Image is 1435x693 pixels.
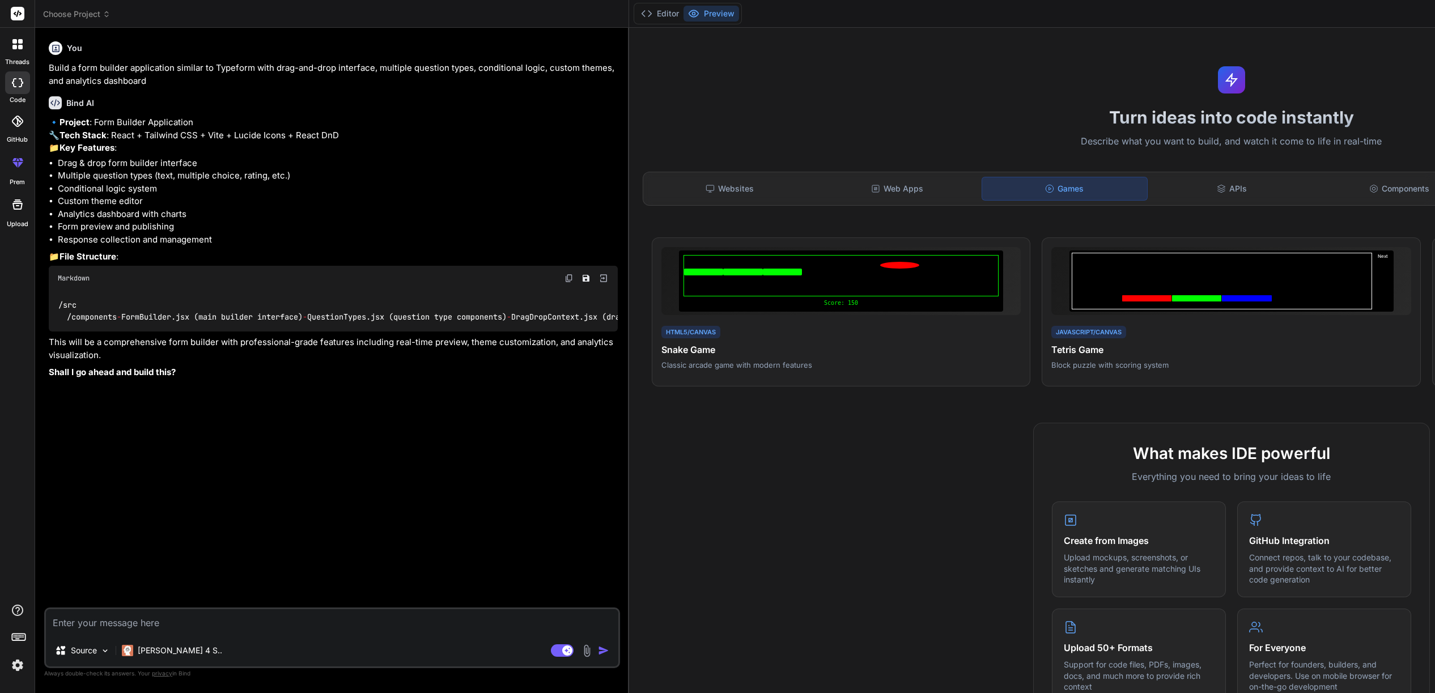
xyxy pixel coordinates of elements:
h4: Tetris Game [1051,343,1411,356]
label: code [10,95,26,105]
strong: Tech Stack [60,130,107,141]
span: - [303,312,307,322]
img: copy [564,274,574,283]
li: Drag & drop form builder interface [58,157,618,170]
h6: You [67,42,82,54]
span: Markdown [58,274,90,283]
p: Support for code files, PDFs, images, docs, and much more to provide rich context [1064,659,1214,692]
h4: Snake Game [661,343,1021,356]
img: attachment [580,644,593,657]
button: Preview [683,6,739,22]
p: [PERSON_NAME] 4 S.. [138,645,222,656]
img: settings [8,656,27,675]
p: Perfect for founders, builders, and developers. Use on mobile browser for on-the-go development [1249,659,1399,692]
p: 📁 : [49,250,618,263]
div: Games [982,177,1148,201]
strong: Shall I go ahead and build this? [49,367,176,377]
div: Next [1374,253,1391,309]
p: Upload mockups, screenshots, or sketches and generate matching UIs instantly [1064,552,1214,585]
h4: Create from Images [1064,534,1214,547]
div: Websites [648,177,813,201]
li: Conditional logic system [58,182,618,195]
label: prem [10,177,25,187]
strong: Project [60,117,90,127]
span: privacy [152,670,172,677]
span: - [507,312,511,322]
div: Web Apps [814,177,979,201]
p: This will be a comprehensive form builder with professional-grade features including real-time pr... [49,336,618,362]
strong: File Structure [60,251,116,262]
button: Editor [636,6,683,22]
li: Custom theme editor [58,195,618,208]
img: Claude 4 Sonnet [122,645,133,656]
span: - [117,312,121,322]
p: Build a form builder application similar to Typeform with drag-and-drop interface, multiple quest... [49,62,618,87]
li: Multiple question types (text, multiple choice, rating, etc.) [58,169,618,182]
div: JavaScript/Canvas [1051,326,1126,339]
p: 🔹 : Form Builder Application 🔧 : React + Tailwind CSS + Vite + Lucide Icons + React DnD 📁 : [49,116,618,155]
p: Classic arcade game with modern features [661,360,1021,370]
img: icon [598,645,609,656]
p: Always double-check its answers. Your in Bind [44,668,620,679]
p: Everything you need to bring your ideas to life [1052,470,1411,483]
p: Source [71,645,97,656]
li: Form preview and publishing [58,220,618,233]
img: Open in Browser [598,273,609,283]
label: GitHub [7,135,28,144]
li: Response collection and management [58,233,618,246]
button: Save file [578,270,594,286]
h6: Bind AI [66,97,94,109]
h4: GitHub Integration [1249,534,1399,547]
li: Analytics dashboard with charts [58,208,618,221]
strong: Key Features [60,142,114,153]
span: Choose Project [43,8,111,20]
label: threads [5,57,29,67]
h4: For Everyone [1249,641,1399,654]
div: Score: 150 [683,299,998,307]
div: APIs [1150,177,1315,201]
h4: Upload 50+ Formats [1064,641,1214,654]
div: HTML5/Canvas [661,326,720,339]
h2: What makes IDE powerful [1052,441,1411,465]
label: Upload [7,219,28,229]
p: Connect repos, talk to your codebase, and provide context to AI for better code generation [1249,552,1399,585]
img: Pick Models [100,646,110,656]
p: Block puzzle with scoring system [1051,360,1411,370]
